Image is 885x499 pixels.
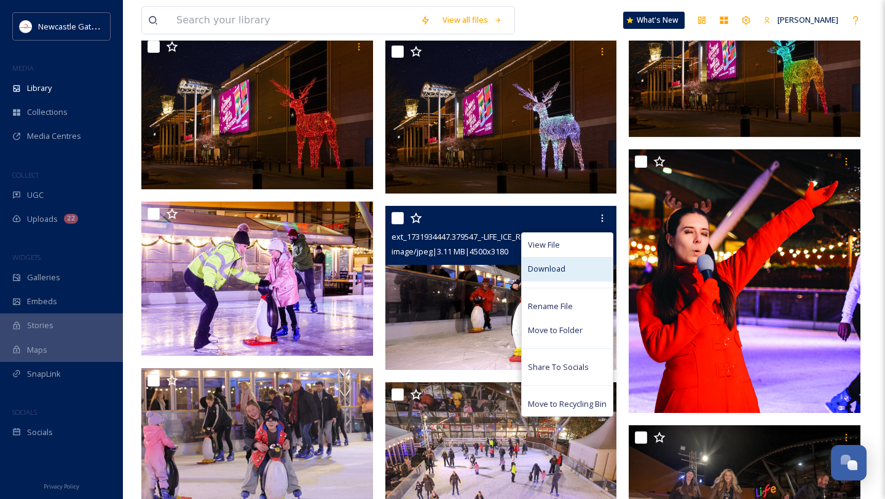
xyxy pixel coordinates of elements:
img: ext_1731934448.805858_-Life_skating_Karaoke_Alt.jpg [629,149,860,413]
a: Privacy Policy [44,478,79,493]
img: DqD9wEUd_400x400.jpg [20,20,32,33]
span: SOCIALS [12,407,37,417]
span: MEDIA [12,63,34,73]
span: Collections [27,106,68,118]
span: Media Centres [27,130,81,142]
span: Socials [27,426,53,438]
div: 22 [64,214,78,224]
span: image/jpeg | 3.11 MB | 4500 x 3180 [391,246,508,257]
span: Stories [27,320,53,331]
span: Share To Socials [528,361,589,373]
img: ext_1732278682.295109_bradley.driver@savillspm.co.uk-Metrocentre Christmas Red Mall External (7).jpg [385,39,617,194]
img: ext_1731934447.379547_-LIFE_ICE_RINK_7.jpg [385,206,617,370]
span: Newcastle Gateshead Initiative [38,20,151,32]
a: [PERSON_NAME] [757,8,844,32]
span: Embeds [27,296,57,307]
span: Move to Recycling Bin [528,398,607,410]
span: Maps [27,344,47,356]
span: Galleries [27,272,60,283]
span: Download [528,263,565,275]
input: Search your library [170,7,414,34]
span: [PERSON_NAME] [777,14,838,25]
span: SnapLink [27,368,61,380]
span: Privacy Policy [44,482,79,490]
span: ext_1731934447.379547_-LIFE_ICE_RINK_7.jpg [391,231,553,242]
img: ext_1731934448.297637_-Life_ice skating.jpg [141,202,373,356]
button: Open Chat [831,445,867,481]
span: Move to Folder [528,324,583,336]
span: Library [27,82,52,94]
a: View all files [436,8,508,32]
span: UGC [27,189,44,201]
span: View File [528,239,560,251]
img: ext_1732278688.552076_bradley.driver@savillspm.co.uk-Metrocentre Christmas Red Mall External (2).jpg [141,34,373,189]
span: Rename File [528,301,573,312]
span: WIDGETS [12,253,41,262]
span: COLLECT [12,170,39,179]
span: Uploads [27,213,58,225]
a: What's New [623,12,685,29]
